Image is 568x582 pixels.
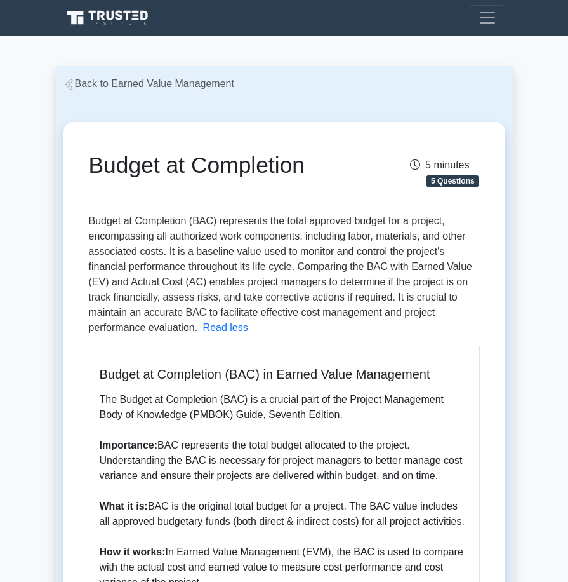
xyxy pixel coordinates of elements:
span: Budget at Completion (BAC) represents the total approved budget for a project, encompassing all a... [89,215,472,333]
b: How it works: [100,546,166,557]
button: Read less [203,320,248,335]
h5: Budget at Completion (BAC) in Earned Value Management [100,367,469,382]
a: Back to Earned Value Management [63,78,234,89]
b: Importance: [100,440,158,450]
button: Toggle navigation [470,5,505,30]
span: 5 minutes [410,159,469,170]
span: 5 Questions [426,175,479,187]
h1: Budget at Completion [89,152,345,179]
b: What it is: [100,501,148,511]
